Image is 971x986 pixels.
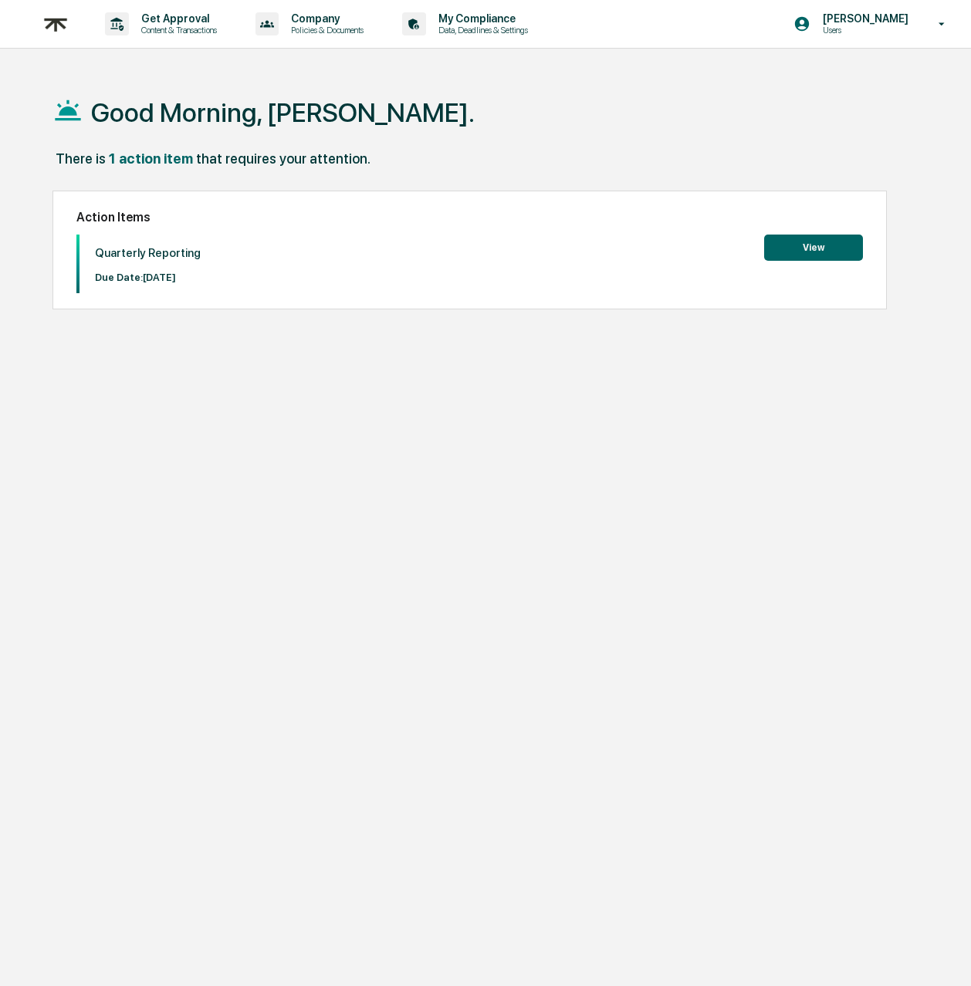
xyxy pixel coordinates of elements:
[426,12,536,25] p: My Compliance
[109,150,193,167] div: 1 action item
[56,150,106,167] div: There is
[76,210,863,225] h2: Action Items
[279,25,371,35] p: Policies & Documents
[196,150,370,167] div: that requires your attention.
[279,12,371,25] p: Company
[810,25,916,35] p: Users
[91,97,475,128] h1: Good Morning, [PERSON_NAME].
[764,235,863,261] button: View
[95,246,201,260] p: Quarterly Reporting
[95,272,201,283] p: Due Date: [DATE]
[129,25,225,35] p: Content & Transactions
[764,239,863,254] a: View
[810,12,916,25] p: [PERSON_NAME]
[426,25,536,35] p: Data, Deadlines & Settings
[129,12,225,25] p: Get Approval
[37,5,74,43] img: logo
